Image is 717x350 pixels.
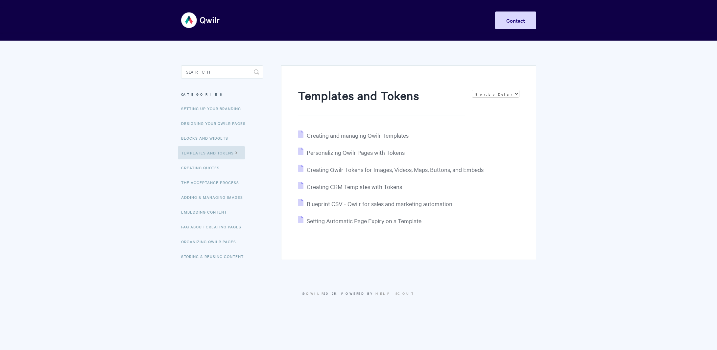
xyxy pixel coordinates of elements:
[181,161,225,174] a: Creating Quotes
[298,131,409,139] a: Creating and managing Qwilr Templates
[298,166,484,173] a: Creating Qwilr Tokens for Images, Videos, Maps, Buttons, and Embeds
[307,131,409,139] span: Creating and managing Qwilr Templates
[341,291,415,296] span: Powered by
[298,183,402,190] a: Creating CRM Templates with Tokens
[375,291,415,296] a: Help Scout
[181,205,232,219] a: Embedding Content
[181,8,220,33] img: Qwilr Help Center
[181,65,263,79] input: Search
[307,149,405,156] span: Personalizing Qwilr Pages with Tokens
[181,235,241,248] a: Organizing Qwilr Pages
[307,217,421,224] span: Setting Automatic Page Expiry on a Template
[307,183,402,190] span: Creating CRM Templates with Tokens
[298,217,421,224] a: Setting Automatic Page Expiry on a Template
[181,191,248,204] a: Adding & Managing Images
[298,149,405,156] a: Personalizing Qwilr Pages with Tokens
[307,166,484,173] span: Creating Qwilr Tokens for Images, Videos, Maps, Buttons, and Embeds
[181,176,244,189] a: The Acceptance Process
[181,250,249,263] a: Storing & Reusing Content
[495,12,536,29] a: Contact
[472,90,519,98] select: Page reloads on selection
[298,200,452,207] a: Blueprint CSV - Qwilr for sales and marketing automation
[178,146,245,159] a: Templates and Tokens
[181,102,246,115] a: Setting up your Branding
[181,291,536,296] p: © 2025.
[306,291,323,296] a: Qwilr
[181,117,251,130] a: Designing Your Qwilr Pages
[181,131,233,145] a: Blocks and Widgets
[298,87,465,115] h1: Templates and Tokens
[181,220,246,233] a: FAQ About Creating Pages
[307,200,452,207] span: Blueprint CSV - Qwilr for sales and marketing automation
[181,88,263,100] h3: Categories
